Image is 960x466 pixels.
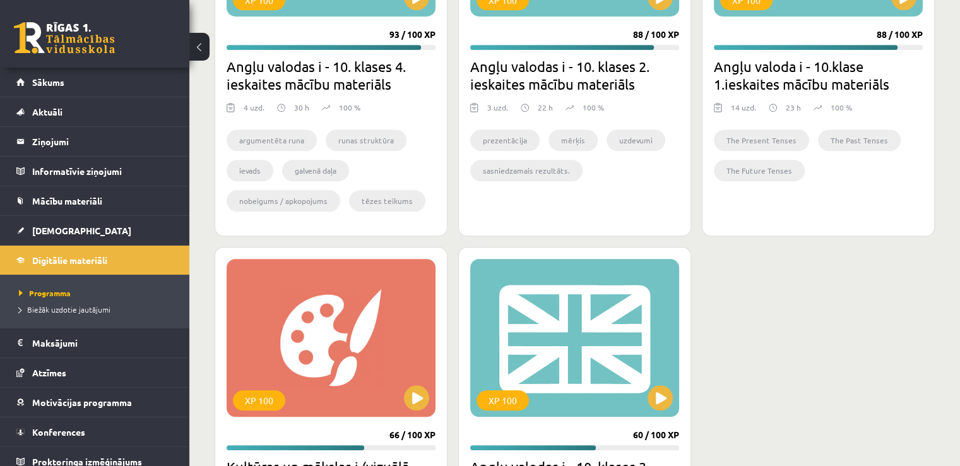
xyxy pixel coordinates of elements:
[32,397,132,408] span: Motivācijas programma
[16,157,174,186] a: Informatīvie ziņojumi
[32,254,107,266] span: Digitālie materiāli
[227,190,340,212] li: nobeigums / apkopojums
[16,216,174,245] a: [DEMOGRAPHIC_DATA]
[19,288,71,298] span: Programma
[714,57,923,93] h2: Angļu valoda i - 10.klase 1.ieskaites mācību materiāls
[731,102,756,121] div: 14 uzd.
[714,160,805,181] li: The Future Tenses
[831,102,852,113] p: 100 %
[538,102,553,113] p: 22 h
[32,328,174,357] legend: Maksājumi
[16,68,174,97] a: Sākums
[16,97,174,126] a: Aktuāli
[19,287,177,299] a: Programma
[714,129,809,151] li: The Present Tenses
[19,304,110,314] span: Biežāk uzdotie jautājumi
[32,195,102,206] span: Mācību materiāli
[470,57,679,93] h2: Angļu valodas i - 10. klases 2. ieskaites mācību materiāls
[32,127,174,156] legend: Ziņojumi
[32,367,66,378] span: Atzīmes
[786,102,801,113] p: 23 h
[294,102,309,113] p: 30 h
[32,106,62,117] span: Aktuāli
[16,388,174,417] a: Motivācijas programma
[548,129,598,151] li: mērķis
[583,102,604,113] p: 100 %
[16,328,174,357] a: Maksājumi
[233,390,285,410] div: XP 100
[16,417,174,446] a: Konferences
[227,129,317,151] li: argumentēta runa
[326,129,406,151] li: runas struktūra
[32,157,174,186] legend: Informatīvie ziņojumi
[32,76,64,88] span: Sākums
[16,246,174,275] a: Digitālie materiāli
[16,127,174,156] a: Ziņojumi
[282,160,349,181] li: galvenā daļa
[470,129,540,151] li: prezentācija
[339,102,360,113] p: 100 %
[16,186,174,215] a: Mācību materiāli
[32,225,131,236] span: [DEMOGRAPHIC_DATA]
[14,22,115,54] a: Rīgas 1. Tālmācības vidusskola
[818,129,901,151] li: The Past Tenses
[349,190,425,212] li: tēzes teikums
[19,304,177,315] a: Biežāk uzdotie jautājumi
[470,160,583,181] li: sasniedzamais rezultāts.
[244,102,264,121] div: 4 uzd.
[227,57,436,93] h2: Angļu valodas i - 10. klases 4. ieskaites mācību materiāls
[227,160,273,181] li: ievads
[487,102,508,121] div: 3 uzd.
[607,129,665,151] li: uzdevumi
[477,390,529,410] div: XP 100
[32,426,85,438] span: Konferences
[16,358,174,387] a: Atzīmes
